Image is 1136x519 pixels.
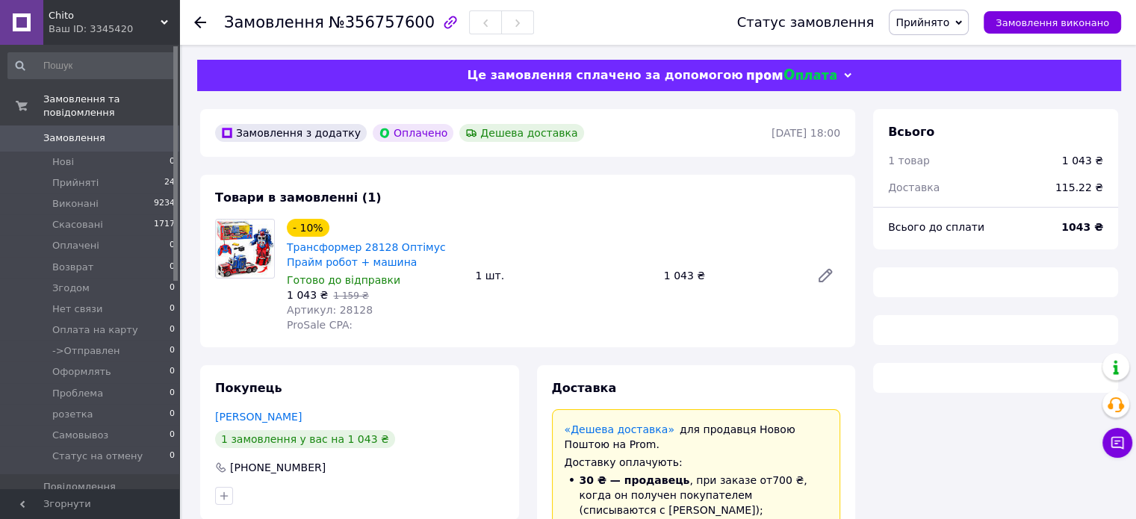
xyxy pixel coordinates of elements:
[170,302,175,316] span: 0
[1062,153,1103,168] div: 1 043 ₴
[333,290,368,301] span: 1 159 ₴
[984,11,1121,34] button: Замовлення виконано
[467,68,742,82] span: Це замовлення сплачено за допомогою
[49,9,161,22] span: Chito
[194,15,206,30] div: Повернутися назад
[996,17,1109,28] span: Замовлення виконано
[1061,221,1103,233] b: 1043 ₴
[810,261,840,290] a: Редагувати
[170,155,175,169] span: 0
[164,176,175,190] span: 24
[658,265,804,286] div: 1 043 ₴
[170,261,175,274] span: 0
[43,480,116,494] span: Повідомлення
[329,13,435,31] span: №356757600
[888,181,940,193] span: Доставка
[170,429,175,442] span: 0
[747,69,837,83] img: evopay logo
[170,282,175,295] span: 0
[215,411,302,423] a: [PERSON_NAME]
[896,16,949,28] span: Прийнято
[565,473,828,518] li: , при заказе от 700 ₴ , когда он получен покупателем (списываются с [PERSON_NAME]);
[154,197,175,211] span: 9234
[52,429,108,442] span: Самовывоз
[215,190,382,205] span: Товари в замовленні (1)
[170,387,175,400] span: 0
[215,430,395,448] div: 1 замовлення у вас на 1 043 ₴
[552,381,617,395] span: Доставка
[52,218,103,231] span: Скасовані
[888,155,930,167] span: 1 товар
[229,460,327,475] div: [PHONE_NUMBER]
[737,15,875,30] div: Статус замовлення
[565,455,828,470] div: Доставку оплачують:
[52,323,138,337] span: Оплата на карту
[52,387,103,400] span: Проблема
[52,450,143,463] span: Статус на отмену
[888,125,934,139] span: Всього
[49,22,179,36] div: Ваш ID: 3345420
[565,422,828,452] div: для продавця Новою Поштою на Prom.
[287,219,329,237] div: - 10%
[170,239,175,252] span: 0
[52,365,111,379] span: Оформлять
[469,265,657,286] div: 1 шт.
[888,221,984,233] span: Всього до сплати
[1046,171,1112,204] div: 115.22 ₴
[170,323,175,337] span: 0
[287,319,353,331] span: ProSale CPA:
[224,13,324,31] span: Замовлення
[216,220,274,278] img: Трансформер 28128 Оптімус Прайм робот + машина
[52,302,102,316] span: Нет связи
[7,52,176,79] input: Пошук
[215,381,282,395] span: Покупець
[170,408,175,421] span: 0
[52,176,99,190] span: Прийняті
[287,304,373,316] span: Артикул: 28128
[52,261,93,274] span: Возврат
[52,155,74,169] span: Нові
[215,124,367,142] div: Замовлення з додатку
[373,124,453,142] div: Оплачено
[459,124,583,142] div: Дешева доставка
[154,218,175,231] span: 1717
[52,408,93,421] span: розетка
[43,131,105,145] span: Замовлення
[43,93,179,119] span: Замовлення та повідомлення
[287,274,400,286] span: Готово до відправки
[170,365,175,379] span: 0
[170,450,175,463] span: 0
[52,344,120,358] span: ->Отправлен
[772,127,840,139] time: [DATE] 18:00
[287,289,328,301] span: 1 043 ₴
[580,474,690,486] span: 30 ₴ — продавець
[170,344,175,358] span: 0
[1102,428,1132,458] button: Чат з покупцем
[52,282,90,295] span: Згодом
[52,239,99,252] span: Оплачені
[52,197,99,211] span: Виконані
[287,241,446,268] a: Трансформер 28128 Оптімус Прайм робот + машина
[565,423,674,435] a: «Дешева доставка»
